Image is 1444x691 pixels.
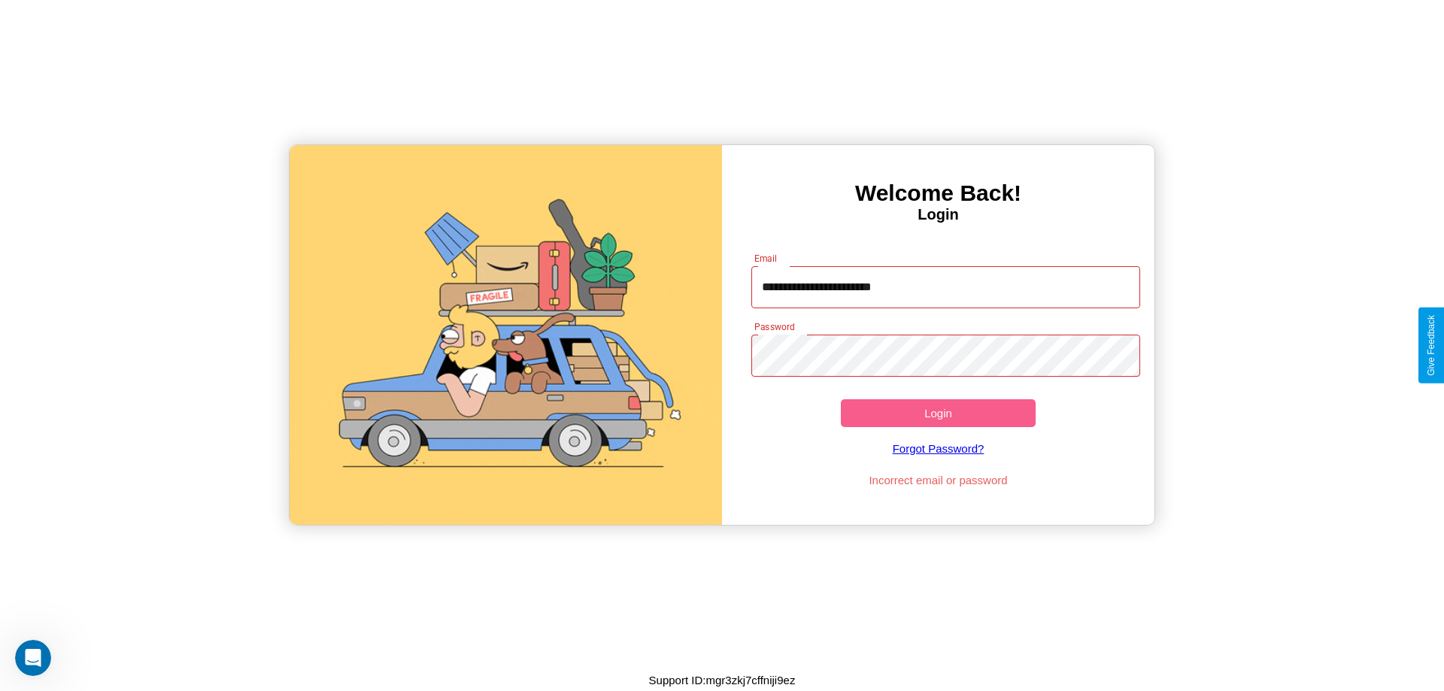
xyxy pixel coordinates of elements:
p: Incorrect email or password [744,470,1133,490]
div: Give Feedback [1426,315,1436,376]
h3: Welcome Back! [722,180,1154,206]
a: Forgot Password? [744,427,1133,470]
label: Password [754,320,794,333]
p: Support ID: mgr3zkj7cffniji9ez [649,670,796,690]
button: Login [841,399,1036,427]
img: gif [290,145,722,525]
h4: Login [722,206,1154,223]
label: Email [754,252,778,265]
iframe: Intercom live chat [15,640,51,676]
